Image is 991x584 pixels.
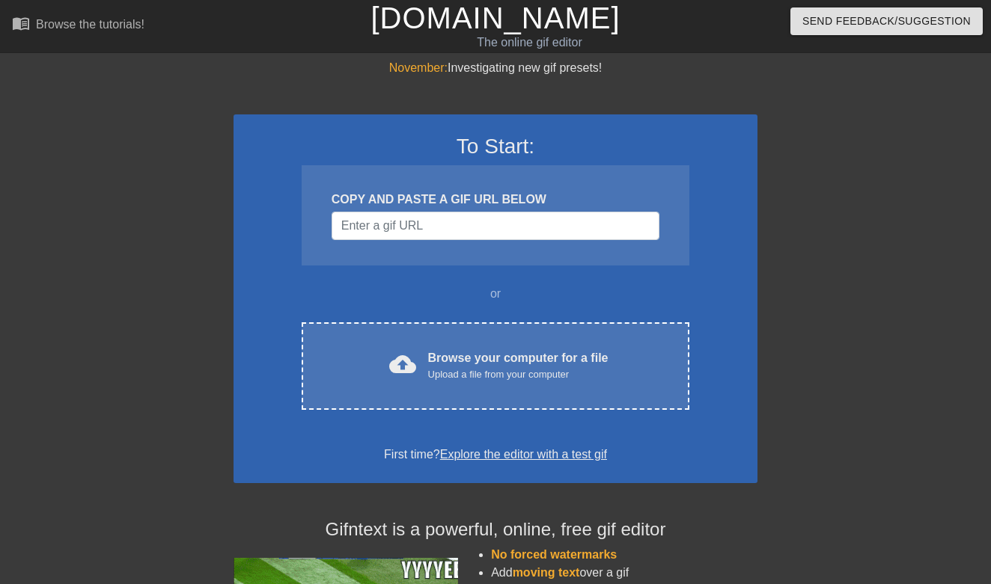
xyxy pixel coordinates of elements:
span: Send Feedback/Suggestion [802,12,971,31]
span: November: [389,61,448,74]
div: Browse the tutorials! [36,18,144,31]
span: menu_book [12,14,30,32]
a: Explore the editor with a test gif [440,448,607,461]
h4: Gifntext is a powerful, online, free gif editor [234,519,757,541]
div: Investigating new gif presets! [234,59,757,77]
div: Upload a file from your computer [428,367,609,382]
div: The online gif editor [338,34,721,52]
div: First time? [253,446,738,464]
input: Username [332,212,659,240]
li: Add over a gif [491,564,757,582]
span: moving text [513,566,580,579]
span: cloud_upload [389,351,416,378]
span: No forced watermarks [491,548,617,561]
div: or [272,285,719,303]
h3: To Start: [253,134,738,159]
div: Browse your computer for a file [428,349,609,382]
a: Browse the tutorials! [12,14,144,37]
a: [DOMAIN_NAME] [371,1,620,34]
div: COPY AND PASTE A GIF URL BELOW [332,191,659,209]
button: Send Feedback/Suggestion [790,7,983,35]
